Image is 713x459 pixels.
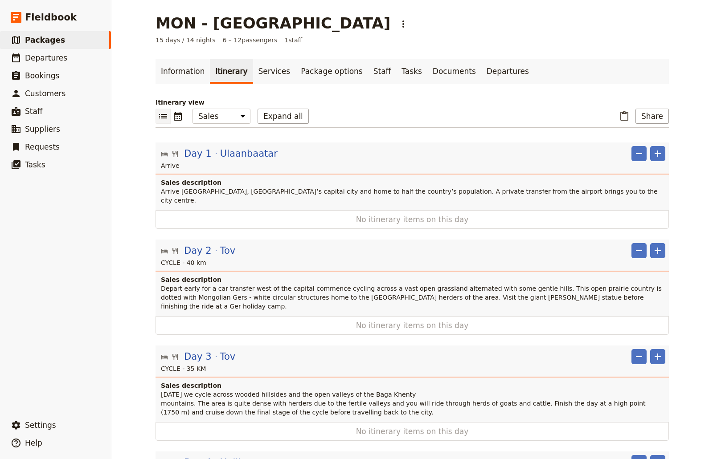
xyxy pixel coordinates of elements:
span: 1 staff [284,36,302,45]
a: Services [253,59,296,84]
button: Add [650,146,665,161]
span: No itinerary items on this day [184,426,640,437]
button: Edit day information [161,244,235,257]
span: [DATE] we cycle across wooded hillsides and the open valleys of the Baga Khenty mountains. The ar... [161,391,647,416]
span: Bookings [25,71,59,80]
span: Customers [25,89,66,98]
button: Add [650,349,665,364]
h4: Sales description [161,381,665,390]
span: 15 days / 14 nights [156,36,216,45]
a: Package options [295,59,368,84]
h4: Sales description [161,178,665,187]
p: Itinerary view [156,98,669,107]
span: Day 3 [184,350,212,363]
button: Remove [631,349,647,364]
button: Calendar view [171,109,185,124]
span: Tov [220,350,236,363]
h1: MON - [GEOGRAPHIC_DATA] [156,14,390,32]
a: Documents [427,59,481,84]
a: Staff [368,59,397,84]
span: Fieldbook [25,11,77,24]
span: Arrive [GEOGRAPHIC_DATA], [GEOGRAPHIC_DATA]’s capital city and home to half the country’s populat... [161,188,660,204]
p: CYCLE - 40 km [161,258,665,267]
a: Tasks [396,59,427,84]
button: Expand all [258,109,309,124]
span: No itinerary items on this day [184,214,640,225]
span: Tasks [25,160,45,169]
span: Departures [25,53,67,62]
span: 6 – 12 passengers [223,36,278,45]
span: Ulaanbaatar [220,147,278,160]
button: Remove [631,146,647,161]
a: Information [156,59,210,84]
button: Actions [396,16,411,32]
button: Edit day information [161,350,235,363]
span: Day 2 [184,244,212,257]
button: Add [650,243,665,258]
span: Packages [25,36,65,45]
p: Arrive [161,161,665,170]
p: CYCLE - 35 KM [161,364,665,373]
span: Requests [25,142,60,151]
span: Day 1 [184,147,212,160]
span: No itinerary items on this day [184,320,640,331]
span: Settings [25,421,56,430]
span: Suppliers [25,125,60,134]
button: Edit day information [161,147,278,160]
a: Itinerary [210,59,253,84]
span: Help [25,439,42,447]
span: Staff [25,107,43,116]
button: List view [156,109,171,124]
a: Departures [481,59,534,84]
button: Share [635,109,669,124]
button: Paste itinerary item [617,109,632,124]
span: Depart early for a car transfer west of the capital commence cycling across a vast open grassland... [161,285,664,310]
h4: Sales description [161,275,665,284]
span: Tov [220,244,236,257]
button: Remove [631,243,647,258]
